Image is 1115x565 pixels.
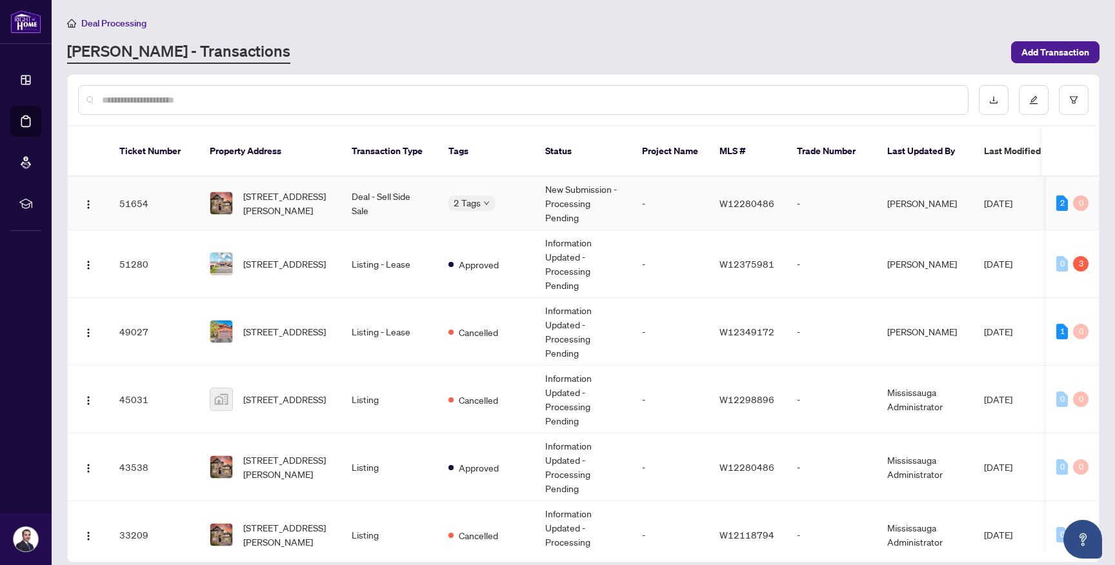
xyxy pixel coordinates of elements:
[459,325,498,339] span: Cancelled
[78,321,99,342] button: Logo
[719,461,774,473] span: W12280486
[877,433,974,501] td: Mississauga Administrator
[1063,520,1102,559] button: Open asap
[709,126,787,177] th: MLS #
[81,17,146,29] span: Deal Processing
[243,324,326,339] span: [STREET_ADDRESS]
[787,230,877,298] td: -
[210,253,232,275] img: thumbnail-img
[243,392,326,406] span: [STREET_ADDRESS]
[979,85,1009,115] button: download
[459,528,498,542] span: Cancelled
[243,257,326,271] span: [STREET_ADDRESS]
[719,529,774,540] span: W12118794
[877,230,974,298] td: [PERSON_NAME]
[78,253,99,274] button: Logo
[454,195,481,210] span: 2 Tags
[83,395,94,406] img: Logo
[632,298,709,366] td: -
[83,328,94,338] img: Logo
[1056,459,1068,475] div: 0
[78,193,99,213] button: Logo
[210,524,232,546] img: thumbnail-img
[535,433,632,501] td: Information Updated - Processing Pending
[719,393,774,405] span: W12298896
[535,126,632,177] th: Status
[1073,195,1089,211] div: 0
[78,389,99,410] button: Logo
[459,393,498,407] span: Cancelled
[632,433,709,501] td: -
[438,126,535,177] th: Tags
[483,200,490,206] span: down
[1073,459,1089,475] div: 0
[14,527,38,551] img: Profile Icon
[341,177,438,230] td: Deal - Sell Side Sale
[535,366,632,433] td: Information Updated - Processing Pending
[1021,42,1089,63] span: Add Transaction
[787,366,877,433] td: -
[787,433,877,501] td: -
[210,192,232,214] img: thumbnail-img
[109,177,199,230] td: 51654
[78,524,99,545] button: Logo
[787,126,877,177] th: Trade Number
[787,177,877,230] td: -
[109,230,199,298] td: 51280
[109,366,199,433] td: 45031
[632,230,709,298] td: -
[984,393,1012,405] span: [DATE]
[83,463,94,473] img: Logo
[1056,324,1068,339] div: 1
[10,10,41,34] img: logo
[535,298,632,366] td: Information Updated - Processing Pending
[1056,392,1068,407] div: 0
[109,433,199,501] td: 43538
[67,41,290,64] a: [PERSON_NAME] - Transactions
[341,230,438,298] td: Listing - Lease
[1056,256,1068,272] div: 0
[719,258,774,270] span: W12375981
[1056,527,1068,542] div: 0
[877,366,974,433] td: Mississauga Administrator
[984,461,1012,473] span: [DATE]
[243,189,331,217] span: [STREET_ADDRESS][PERSON_NAME]
[1029,95,1038,104] span: edit
[535,230,632,298] td: Information Updated - Processing Pending
[341,366,438,433] td: Listing
[210,456,232,478] img: thumbnail-img
[719,326,774,337] span: W12349172
[877,298,974,366] td: [PERSON_NAME]
[1073,256,1089,272] div: 3
[984,326,1012,337] span: [DATE]
[535,177,632,230] td: New Submission - Processing Pending
[877,177,974,230] td: [PERSON_NAME]
[1019,85,1049,115] button: edit
[243,453,331,481] span: [STREET_ADDRESS][PERSON_NAME]
[109,298,199,366] td: 49027
[1073,324,1089,339] div: 0
[83,199,94,210] img: Logo
[984,529,1012,540] span: [DATE]
[83,531,94,541] img: Logo
[632,126,709,177] th: Project Name
[243,520,331,549] span: [STREET_ADDRESS][PERSON_NAME]
[1056,195,1068,211] div: 2
[984,144,1063,158] span: Last Modified Date
[341,126,438,177] th: Transaction Type
[632,366,709,433] td: -
[210,321,232,342] img: thumbnail-img
[877,126,974,177] th: Last Updated By
[199,126,341,177] th: Property Address
[787,298,877,366] td: -
[632,177,709,230] td: -
[1069,95,1078,104] span: filter
[989,95,998,104] span: download
[984,258,1012,270] span: [DATE]
[341,298,438,366] td: Listing - Lease
[1073,392,1089,407] div: 0
[974,126,1090,177] th: Last Modified Date
[1011,41,1100,63] button: Add Transaction
[83,260,94,270] img: Logo
[109,126,199,177] th: Ticket Number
